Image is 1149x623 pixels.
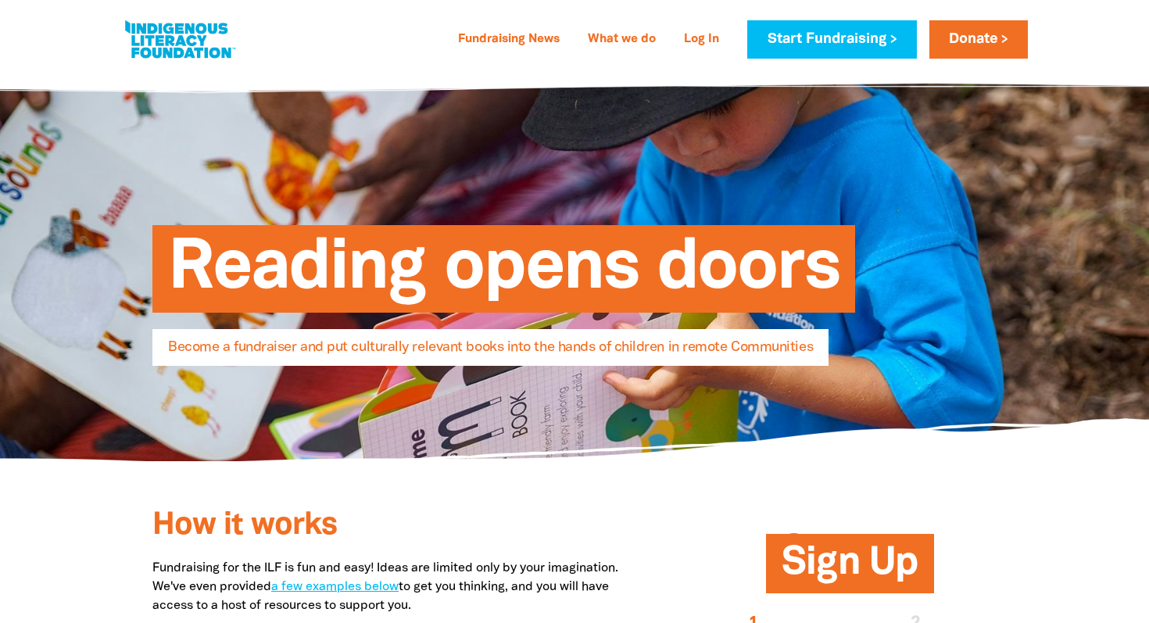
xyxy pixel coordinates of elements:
span: Reading opens doors [168,237,839,313]
a: Donate [929,20,1028,59]
a: a few examples below [271,582,399,593]
a: Fundraising News [449,27,569,52]
span: Sign Up [782,546,918,593]
a: Log In [675,27,728,52]
span: How it works [152,511,337,540]
a: Start Fundraising [747,20,916,59]
p: Fundraising for the ILF is fun and easy! Ideas are limited only by your imagination. We've even p... [152,559,625,615]
a: What we do [578,27,665,52]
span: Become a fundraiser and put culturally relevant books into the hands of children in remote Commun... [168,341,813,366]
